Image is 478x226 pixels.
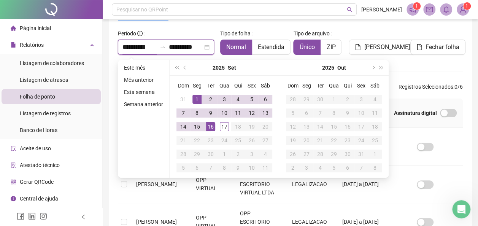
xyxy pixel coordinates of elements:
[245,134,259,147] td: 2025-09-26
[190,92,204,106] td: 2025-09-01
[190,147,204,161] td: 2025-09-29
[245,106,259,120] td: 2025-09-12
[354,92,368,106] td: 2025-10-03
[341,92,354,106] td: 2025-10-02
[20,196,58,202] span: Central de ajuda
[357,108,366,118] div: 10
[288,150,297,159] div: 26
[261,122,270,131] div: 20
[341,161,354,175] td: 2025-11-06
[302,150,311,159] div: 27
[302,108,311,118] div: 6
[443,6,449,13] span: bell
[247,122,256,131] div: 19
[288,136,297,145] div: 19
[20,110,71,116] span: Listagem de registros
[181,60,189,75] button: prev-year
[121,88,166,97] li: Esta semana
[302,95,311,104] div: 29
[11,196,16,201] span: info-circle
[313,106,327,120] td: 2025-10-07
[259,134,272,147] td: 2025-09-27
[327,106,341,120] td: 2025-10-08
[368,79,382,92] th: Sáb
[313,79,327,92] th: Ter
[220,108,229,118] div: 10
[20,162,60,168] span: Atestado técnico
[226,43,246,51] span: Normal
[206,122,215,131] div: 16
[160,44,166,50] span: to
[357,136,366,145] div: 24
[179,150,188,159] div: 28
[399,83,463,95] span: : 0 / 6
[313,147,327,161] td: 2025-10-28
[361,5,402,14] span: [PERSON_NAME]
[355,44,361,50] span: file
[463,2,471,10] sup: Atualize o seu contato no menu Meus Dados
[206,136,215,145] div: 23
[179,108,188,118] div: 7
[261,136,270,145] div: 27
[327,134,341,147] td: 2025-10-22
[20,145,51,151] span: Aceite de uso
[204,106,218,120] td: 2025-09-09
[192,95,202,104] div: 1
[261,95,270,104] div: 6
[327,92,341,106] td: 2025-10-01
[313,161,327,175] td: 2025-11-04
[20,77,68,83] span: Listagem de atrasos
[220,136,229,145] div: 24
[329,150,338,159] div: 29
[326,43,335,51] span: ZIP
[247,108,256,118] div: 12
[357,95,366,104] div: 3
[179,122,188,131] div: 14
[337,60,346,75] button: month panel
[160,44,166,50] span: swap-right
[247,163,256,172] div: 10
[370,95,380,104] div: 4
[233,95,243,104] div: 4
[316,163,325,172] div: 4
[329,95,338,104] div: 1
[341,106,354,120] td: 2025-10-09
[293,29,329,38] span: Tipo de arquivo
[231,147,245,161] td: 2025-10-02
[368,120,382,134] td: 2025-10-18
[368,106,382,120] td: 2025-10-11
[302,122,311,131] div: 13
[247,136,256,145] div: 26
[286,161,300,175] td: 2025-11-02
[233,108,243,118] div: 11
[302,163,311,172] div: 3
[118,30,136,37] span: Período
[233,136,243,145] div: 25
[40,212,47,220] span: instagram
[218,106,231,120] td: 2025-09-10
[245,161,259,175] td: 2025-10-10
[426,43,459,52] span: Fechar folha
[176,106,190,120] td: 2025-09-07
[354,106,368,120] td: 2025-10-10
[349,40,416,55] button: [PERSON_NAME]
[245,79,259,92] th: Sex
[370,150,380,159] div: 1
[313,120,327,134] td: 2025-10-14
[354,134,368,147] td: 2025-10-24
[286,92,300,106] td: 2025-09-28
[316,122,325,131] div: 14
[364,43,410,52] span: [PERSON_NAME]
[300,92,313,106] td: 2025-09-29
[316,95,325,104] div: 30
[17,212,24,220] span: facebook
[261,108,270,118] div: 13
[259,147,272,161] td: 2025-10-04
[413,2,421,10] sup: 1
[322,60,334,75] button: year panel
[286,166,336,203] td: LEGALIZACAO
[259,120,272,134] td: 2025-09-20
[206,150,215,159] div: 30
[231,106,245,120] td: 2025-09-11
[231,79,245,92] th: Qui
